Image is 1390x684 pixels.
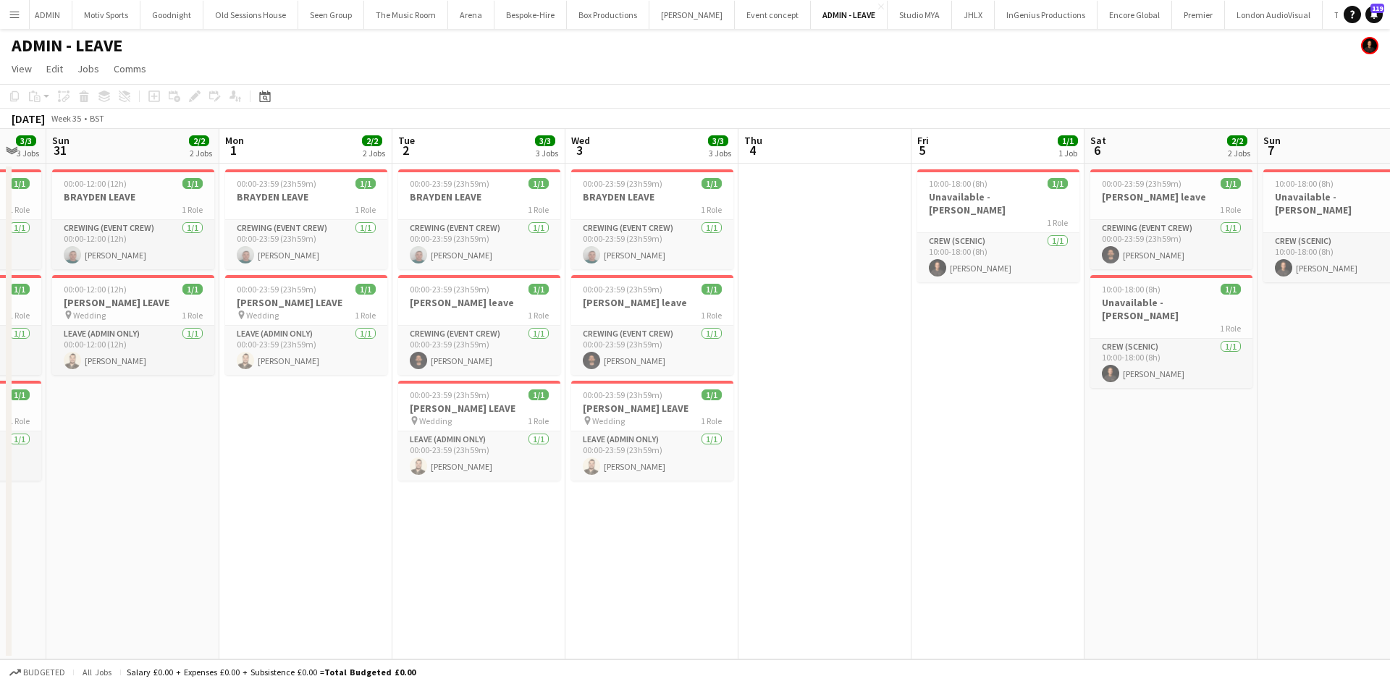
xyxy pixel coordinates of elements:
button: Studio MYA [888,1,952,29]
app-job-card: 00:00-23:59 (23h59m)1/1[PERSON_NAME] leave1 RoleCrewing (Event Crew)1/100:00-23:59 (23h59m)[PERSO... [398,275,560,375]
app-user-avatar: Ash Grimmer [1361,37,1378,54]
div: 2 Jobs [1228,148,1250,159]
app-card-role: Crewing (Event Crew)1/100:00-23:59 (23h59m)[PERSON_NAME] [1090,220,1252,269]
span: 2/2 [1227,135,1247,146]
div: 10:00-18:00 (8h)1/1Unavailable - [PERSON_NAME]1 RoleCrew (Scenic)1/110:00-18:00 (8h)[PERSON_NAME] [917,169,1079,282]
h3: [PERSON_NAME] leave [1090,190,1252,203]
span: 6 [1088,142,1106,159]
app-card-role: Crewing (Event Crew)1/100:00-23:59 (23h59m)[PERSON_NAME] [398,220,560,269]
span: 1/1 [528,284,549,295]
div: 00:00-23:59 (23h59m)1/1BRAYDEN LEAVE1 RoleCrewing (Event Crew)1/100:00-23:59 (23h59m)[PERSON_NAME] [398,169,560,269]
app-job-card: 00:00-23:59 (23h59m)1/1[PERSON_NAME] leave1 RoleCrewing (Event Crew)1/100:00-23:59 (23h59m)[PERSO... [1090,169,1252,269]
div: 2 Jobs [363,148,385,159]
button: ADMIN [23,1,72,29]
span: 10:00-18:00 (8h) [1275,178,1334,189]
span: 00:00-23:59 (23h59m) [237,284,316,295]
app-card-role: Leave (admin only)1/100:00-23:59 (23h59m)[PERSON_NAME] [398,431,560,481]
span: 1/1 [182,284,203,295]
span: 2/2 [189,135,209,146]
span: Tue [398,134,415,147]
button: Premier [1172,1,1225,29]
div: [DATE] [12,111,45,126]
div: 1 Job [1058,148,1077,159]
button: Old Sessions House [203,1,298,29]
button: Budgeted [7,664,67,680]
span: 1 Role [9,415,30,426]
span: 119 [1370,4,1384,13]
span: 1/1 [1221,178,1241,189]
h3: BRAYDEN LEAVE [398,190,560,203]
span: 10:00-18:00 (8h) [1102,284,1161,295]
span: 3/3 [535,135,555,146]
button: Box Productions [567,1,649,29]
app-card-role: Crewing (Event Crew)1/100:00-23:59 (23h59m)[PERSON_NAME] [571,326,733,375]
span: 1/1 [702,389,722,400]
app-card-role: Leave (admin only)1/100:00-23:59 (23h59m)[PERSON_NAME] [225,326,387,375]
h3: Unavailable - [PERSON_NAME] [917,190,1079,216]
span: 1/1 [182,178,203,189]
span: 2 [396,142,415,159]
div: 00:00-23:59 (23h59m)1/1[PERSON_NAME] LEAVE Wedding1 RoleLeave (admin only)1/100:00-23:59 (23h59m)... [225,275,387,375]
span: View [12,62,32,75]
span: Wedding [419,415,452,426]
span: Wedding [73,310,106,321]
button: London AudioVisual [1225,1,1323,29]
div: 3 Jobs [709,148,731,159]
app-job-card: 00:00-23:59 (23h59m)1/1[PERSON_NAME] LEAVE Wedding1 RoleLeave (admin only)1/100:00-23:59 (23h59m)... [398,381,560,481]
button: Arena [448,1,494,29]
div: 00:00-12:00 (12h)1/1[PERSON_NAME] LEAVE Wedding1 RoleLeave (admin only)1/100:00-12:00 (12h)[PERSO... [52,275,214,375]
span: 00:00-23:59 (23h59m) [410,284,489,295]
div: 3 Jobs [536,148,558,159]
div: 2 Jobs [190,148,212,159]
span: Total Budgeted £0.00 [324,667,416,677]
span: Wedding [246,310,279,321]
div: 3 Jobs [17,148,39,159]
span: Thu [744,134,762,147]
button: Motiv Sports [72,1,140,29]
span: Wed [571,134,590,147]
app-job-card: 00:00-23:59 (23h59m)1/1[PERSON_NAME] leave1 RoleCrewing (Event Crew)1/100:00-23:59 (23h59m)[PERSO... [571,275,733,375]
a: Comms [108,59,152,78]
span: 1/1 [702,284,722,295]
button: Bespoke-Hire [494,1,567,29]
div: 10:00-18:00 (8h)1/1Unavailable - [PERSON_NAME]1 RoleCrew (Scenic)1/110:00-18:00 (8h)[PERSON_NAME] [1090,275,1252,388]
span: 1/1 [702,178,722,189]
span: 1 [223,142,244,159]
h3: BRAYDEN LEAVE [225,190,387,203]
app-job-card: 00:00-23:59 (23h59m)1/1BRAYDEN LEAVE1 RoleCrewing (Event Crew)1/100:00-23:59 (23h59m)[PERSON_NAME] [225,169,387,269]
span: 00:00-23:59 (23h59m) [583,284,662,295]
span: 3/3 [16,135,36,146]
a: Jobs [72,59,105,78]
span: 00:00-23:59 (23h59m) [410,178,489,189]
div: 00:00-23:59 (23h59m)1/1BRAYDEN LEAVE1 RoleCrewing (Event Crew)1/100:00-23:59 (23h59m)[PERSON_NAME] [571,169,733,269]
span: 1 Role [9,204,30,215]
span: All jobs [80,667,114,677]
h3: [PERSON_NAME] leave [571,296,733,309]
span: 1/1 [355,178,376,189]
span: Sat [1090,134,1106,147]
span: 1/1 [9,178,30,189]
span: 4 [742,142,762,159]
span: 1 Role [9,310,30,321]
div: Salary £0.00 + Expenses £0.00 + Subsistence £0.00 = [127,667,416,677]
app-card-role: Crewing (Event Crew)1/100:00-23:59 (23h59m)[PERSON_NAME] [571,220,733,269]
span: 00:00-12:00 (12h) [64,178,127,189]
button: Goodnight [140,1,203,29]
h3: [PERSON_NAME] LEAVE [225,296,387,309]
app-card-role: Crew (Scenic)1/110:00-18:00 (8h)[PERSON_NAME] [917,233,1079,282]
button: ADMIN - LEAVE [811,1,888,29]
span: 1 Role [528,310,549,321]
span: 00:00-23:59 (23h59m) [1102,178,1181,189]
span: 10:00-18:00 (8h) [929,178,987,189]
span: 1/1 [9,389,30,400]
app-card-role: Crewing (Event Crew)1/100:00-23:59 (23h59m)[PERSON_NAME] [225,220,387,269]
span: 5 [915,142,929,159]
app-card-role: Leave (admin only)1/100:00-12:00 (12h)[PERSON_NAME] [52,326,214,375]
span: 2/2 [362,135,382,146]
span: Mon [225,134,244,147]
button: JHLX [952,1,995,29]
span: 1/1 [355,284,376,295]
a: Edit [41,59,69,78]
